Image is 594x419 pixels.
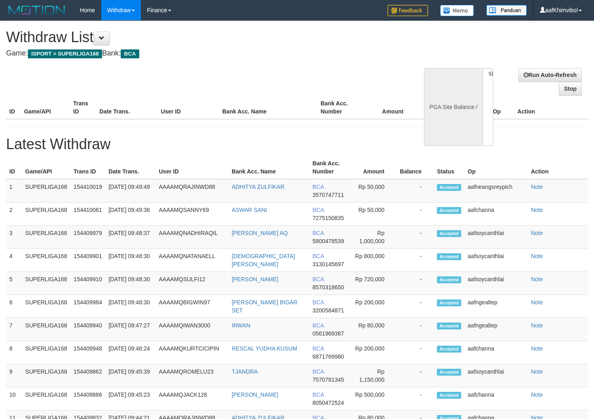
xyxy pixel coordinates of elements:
[464,318,528,341] td: aafngealtep
[313,400,344,406] span: 8050472524
[70,96,96,119] th: Trans ID
[350,341,397,364] td: Rp 200,000
[6,96,21,119] th: ID
[437,346,461,353] span: Accepted
[366,96,415,119] th: Amount
[531,322,543,329] a: Note
[121,49,139,58] span: BCA
[96,96,158,119] th: Date Trans.
[6,49,388,58] h4: Game: Bank:
[70,156,105,179] th: Trans ID
[559,82,582,96] a: Stop
[397,226,434,249] td: -
[232,345,297,352] a: RESCAL YUDHA KUSUM
[531,276,543,282] a: Note
[350,226,397,249] td: Rp 1,000,000
[313,307,344,314] span: 3200584871
[105,318,155,341] td: [DATE] 09:47:27
[464,249,528,272] td: aafsoycanthlai
[70,364,105,387] td: 154409862
[437,253,461,260] span: Accepted
[22,156,70,179] th: Game/API
[6,203,22,226] td: 2
[219,96,317,119] th: Bank Acc. Name
[155,179,228,203] td: AAAAMQRAJINWD88
[350,179,397,203] td: Rp 50,000
[70,318,105,341] td: 154409940
[155,341,228,364] td: AAAAMQKURTCICIPIN
[313,353,344,360] span: 6871769980
[437,369,461,376] span: Accepted
[415,96,460,119] th: Balance
[397,179,434,203] td: -
[155,387,228,410] td: AAAAMQJACK128
[6,364,22,387] td: 9
[232,391,278,398] a: [PERSON_NAME]
[531,253,543,259] a: Note
[155,249,228,272] td: AAAAMQNATANAELL
[232,322,250,329] a: IRWAN
[22,203,70,226] td: SUPERLIGA168
[437,392,461,399] span: Accepted
[313,391,324,398] span: BCA
[70,272,105,295] td: 154409910
[350,156,397,179] th: Amount
[350,318,397,341] td: Rp 80,000
[155,318,228,341] td: AAAAMQIWAN3000
[464,272,528,295] td: aafsoycanthlai
[350,203,397,226] td: Rp 50,000
[350,249,397,272] td: Rp 800,000
[22,179,70,203] td: SUPERLIGA168
[6,4,68,16] img: MOTION_logo.png
[518,68,582,82] a: Run Auto-Refresh
[105,295,155,318] td: [DATE] 09:48:30
[531,299,543,306] a: Note
[105,272,155,295] td: [DATE] 09:48:30
[6,179,22,203] td: 1
[397,341,434,364] td: -
[232,299,298,314] a: [PERSON_NAME] BIGAR SET
[437,184,461,191] span: Accepted
[531,391,543,398] a: Note
[437,276,461,283] span: Accepted
[158,96,219,119] th: User ID
[155,364,228,387] td: AAAAMQROMELU23
[397,387,434,410] td: -
[155,203,228,226] td: AAAAMQSANNY69
[437,299,461,306] span: Accepted
[464,387,528,410] td: aafchanna
[228,156,309,179] th: Bank Acc. Name
[313,215,344,221] span: 7275150835
[490,96,514,119] th: Op
[155,226,228,249] td: AAAAMQNADHIRAQIL
[397,364,434,387] td: -
[232,184,284,190] a: ADHITYA ZULFIKAR
[21,96,70,119] th: Game/API
[464,364,528,387] td: aafsoycanthlai
[6,29,388,45] h1: Withdraw List
[22,341,70,364] td: SUPERLIGA168
[22,272,70,295] td: SUPERLIGA168
[232,276,278,282] a: [PERSON_NAME]
[464,226,528,249] td: aafsoycanthlai
[28,49,102,58] span: ISPORT > SUPERLIGA168
[309,156,350,179] th: Bank Acc. Number
[397,156,434,179] th: Balance
[70,295,105,318] td: 154409984
[528,156,588,179] th: Action
[440,5,474,16] img: Button%20Memo.svg
[70,341,105,364] td: 154409948
[22,249,70,272] td: SUPERLIGA168
[70,226,105,249] td: 154409979
[6,318,22,341] td: 7
[424,68,482,146] div: PGA Site Balance /
[313,345,324,352] span: BCA
[105,156,155,179] th: Date Trans.
[105,387,155,410] td: [DATE] 09:45:23
[105,226,155,249] td: [DATE] 09:48:37
[397,249,434,272] td: -
[313,299,324,306] span: BCA
[350,364,397,387] td: Rp 1,150,000
[105,203,155,226] td: [DATE] 09:49:36
[313,368,324,375] span: BCA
